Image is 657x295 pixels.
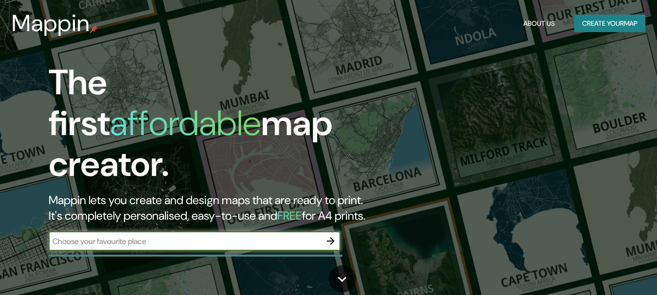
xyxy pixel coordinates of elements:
h1: The first map creator. [49,62,377,192]
h3: Mappin [12,10,90,37]
button: About Us [519,15,559,33]
h2: Mappin lets you create and design maps that are ready to print. It's completely personalised, eas... [49,192,377,224]
button: Create yourmap [574,15,645,33]
input: Choose your favourite place [49,236,321,247]
img: mappin-pin [90,25,98,33]
h1: affordable [110,101,261,146]
h5: FREE [277,208,302,223]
